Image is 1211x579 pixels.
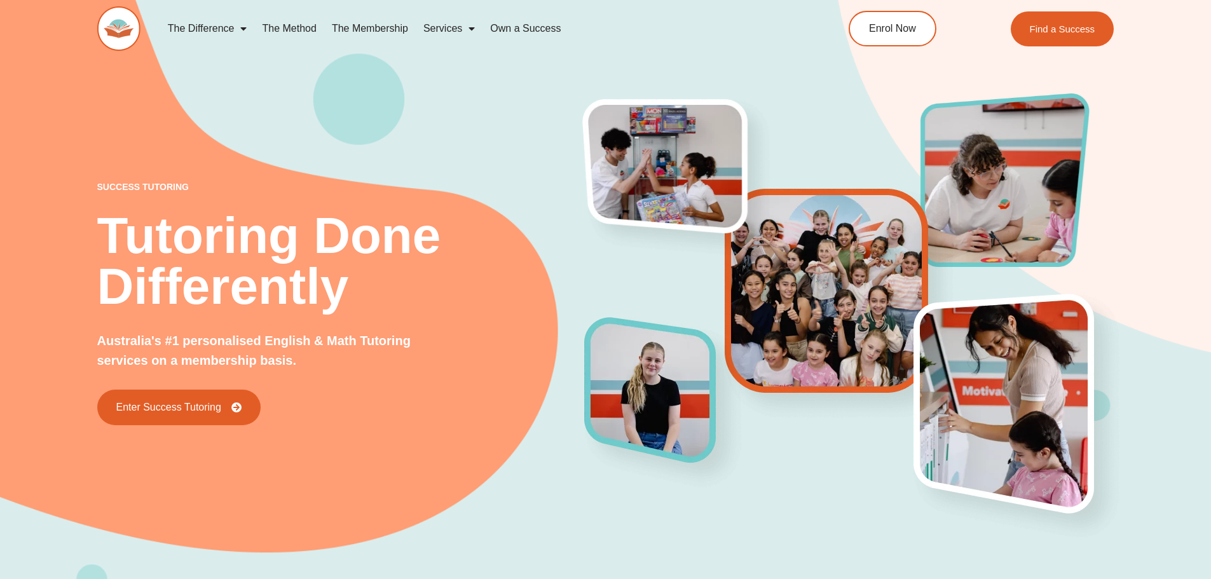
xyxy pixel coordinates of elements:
a: The Difference [160,14,255,43]
a: The Method [254,14,324,43]
p: Australia's #1 personalised English & Math Tutoring services on a membership basis. [97,331,454,371]
a: Own a Success [482,14,568,43]
h2: Tutoring Done Differently [97,210,585,312]
a: Enter Success Tutoring [97,390,261,425]
span: Find a Success [1030,24,1095,34]
p: success tutoring [97,182,585,191]
span: Enrol Now [869,24,916,34]
a: Enrol Now [849,11,936,46]
a: The Membership [324,14,416,43]
a: Services [416,14,482,43]
span: Enter Success Tutoring [116,402,221,412]
nav: Menu [160,14,791,43]
a: Find a Success [1011,11,1114,46]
